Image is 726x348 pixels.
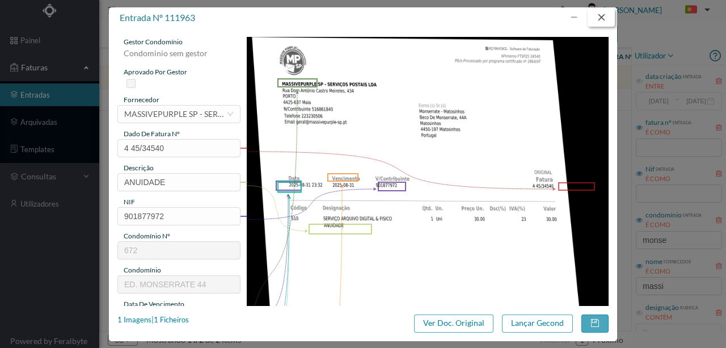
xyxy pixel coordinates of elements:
[676,1,715,19] button: PT
[124,129,180,138] span: dado de fatura nº
[124,106,226,123] div: MASSIVEPURPLE SP - SERVIÇOS POSTAIS, LDA
[502,315,573,333] button: Lançar Gecond
[124,266,161,274] span: condomínio
[124,232,170,240] span: condomínio nº
[124,37,183,46] span: gestor condomínio
[117,315,189,326] div: 1 Imagens | 1 Ficheiros
[414,315,493,333] button: Ver Doc. Original
[117,47,240,67] div: Condominio sem gestor
[124,68,187,76] span: aprovado por gestor
[124,163,154,172] span: descrição
[227,111,234,118] i: icon: down
[124,95,159,104] span: fornecedor
[120,12,195,23] span: entrada nº 111963
[124,300,184,308] span: data de vencimento
[124,198,135,206] span: NIF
